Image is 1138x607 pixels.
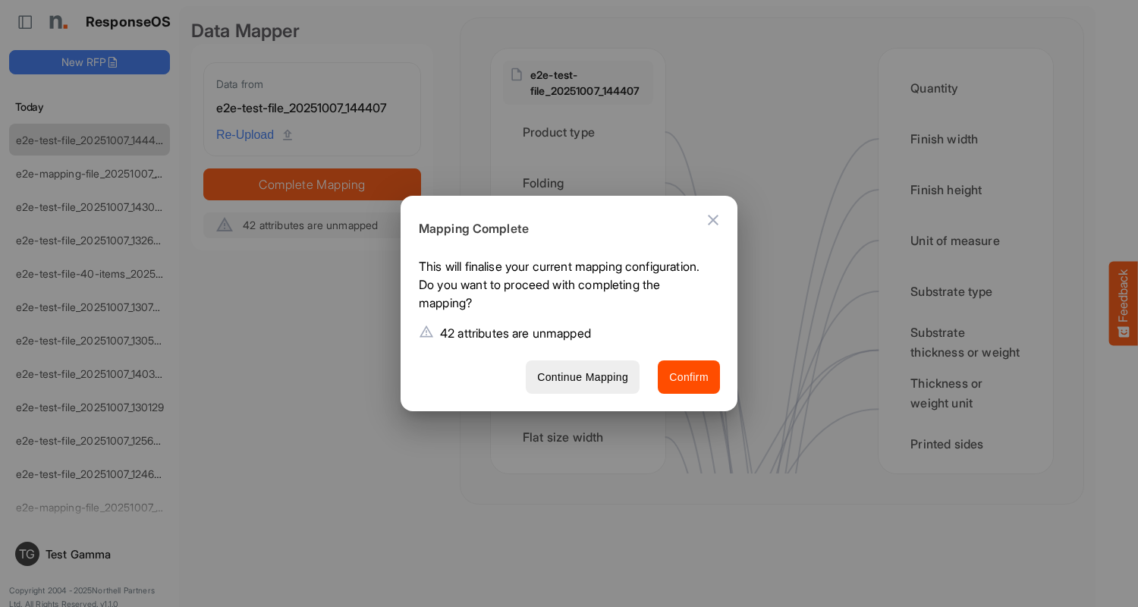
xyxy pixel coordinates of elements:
p: This will finalise your current mapping configuration. Do you want to proceed with completing the... [419,257,708,318]
span: Confirm [669,368,709,387]
p: 42 attributes are unmapped [440,324,591,342]
button: Close dialog [695,202,731,238]
button: Continue Mapping [526,360,640,395]
button: Confirm [658,360,720,395]
h6: Mapping Complete [419,219,708,239]
span: Continue Mapping [537,368,628,387]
